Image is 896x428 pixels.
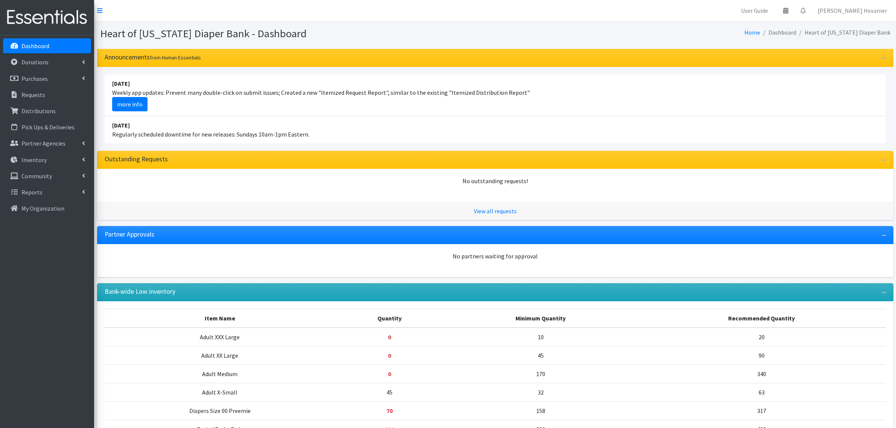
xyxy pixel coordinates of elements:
strong: Below minimum quantity [388,333,391,341]
a: View all requests [474,207,517,215]
p: Inventory [21,156,47,164]
th: Quantity [335,309,444,328]
p: My Organization [21,205,64,212]
a: Inventory [3,152,91,167]
strong: Below minimum quantity [388,370,391,378]
td: 90 [637,346,885,364]
td: 45 [444,346,637,364]
a: Donations [3,55,91,70]
a: Dashboard [3,38,91,53]
div: No outstanding requests! [105,176,886,185]
td: 20 [637,328,885,346]
a: Home [744,29,760,36]
li: Weekly app updates: Prevent many double-click on submit issues; Created a new "Itemized Request R... [105,74,886,116]
h3: Bank-wide Low inventory [105,288,175,296]
a: Partner Agencies [3,136,91,151]
p: Reports [21,188,43,196]
p: Requests [21,91,45,99]
td: Adult Medium [105,364,335,383]
p: Pick Ups & Deliveries [21,123,75,131]
a: Distributions [3,103,91,118]
div: No partners waiting for approval [105,252,886,261]
td: 32 [444,383,637,401]
a: Reports [3,185,91,200]
p: Donations [21,58,49,66]
strong: Below minimum quantity [386,407,392,414]
td: 317 [637,401,885,420]
a: User Guide [735,3,774,18]
td: 63 [637,383,885,401]
td: Adult XXX Large [105,328,335,346]
h3: Partner Approvals [105,231,154,238]
td: 10 [444,328,637,346]
h3: Announcements [105,53,201,61]
td: 45 [335,383,444,401]
a: more info [112,97,148,111]
a: My Organization [3,201,91,216]
td: Adult X-Small [105,383,335,401]
p: Partner Agencies [21,140,65,147]
li: Dashboard [760,27,796,38]
a: Requests [3,87,91,102]
td: Adult XX Large [105,346,335,364]
a: Purchases [3,71,91,86]
h3: Outstanding Requests [105,155,168,163]
strong: [DATE] [112,80,130,87]
strong: [DATE] [112,121,130,129]
li: Regularly scheduled downtime for new releases: Sundays 10am-1pm Eastern. [105,116,886,143]
p: Distributions [21,107,56,115]
p: Dashboard [21,42,49,50]
strong: Below minimum quantity [388,352,391,359]
li: Heart of [US_STATE] Diaper Bank [796,27,890,38]
td: Diapers Size 00 Preemie [105,401,335,420]
th: Recommended Quantity [637,309,885,328]
td: 158 [444,401,637,420]
th: Item Name [105,309,335,328]
p: Community [21,172,52,180]
a: [PERSON_NAME] Hexamer [812,3,893,18]
img: HumanEssentials [3,5,91,30]
td: 170 [444,364,637,383]
a: Pick Ups & Deliveries [3,120,91,135]
th: Minimum Quantity [444,309,637,328]
h1: Heart of [US_STATE] Diaper Bank - Dashboard [100,27,493,40]
small: from Human Essentials [150,54,201,61]
td: 340 [637,364,885,383]
p: Purchases [21,75,48,82]
a: Community [3,168,91,184]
